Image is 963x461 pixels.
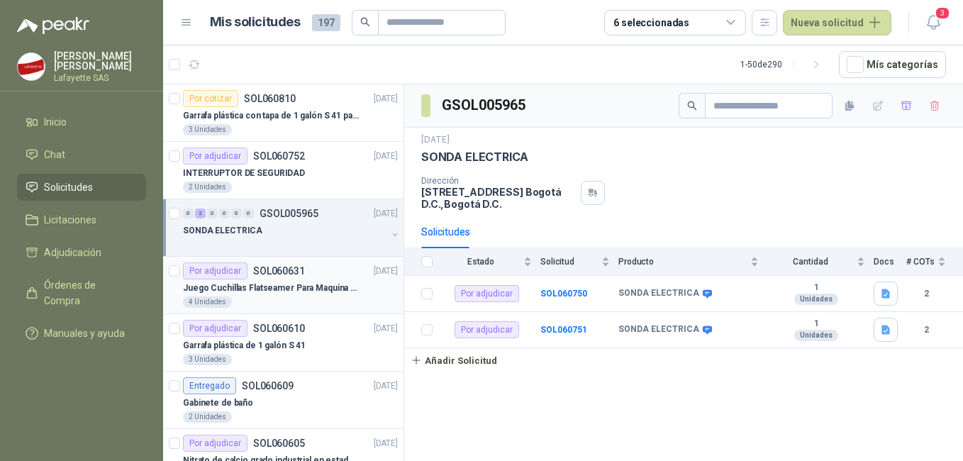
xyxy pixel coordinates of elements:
a: Añadir Solicitud [404,348,963,372]
span: Inicio [44,114,67,130]
span: search [360,17,370,27]
div: 0 [243,209,254,218]
p: Gabinete de baño [183,396,253,410]
span: Manuales y ayuda [44,326,125,341]
b: SONDA ELECTRICA [618,288,699,299]
a: Por adjudicarSOL060752[DATE] INTERRUPTOR DE SEGURIDAD2 Unidades [163,142,403,199]
img: Logo peakr [17,17,89,34]
span: Licitaciones [44,212,96,228]
p: Garrafa plástica de 1 galón S 41 [183,339,306,352]
a: Por cotizarSOL060810[DATE] Garrafa plástica con tapa de 1 galón S 41 para almacenar varsol, thine... [163,84,403,142]
div: Unidades [794,330,838,341]
a: EntregadoSOL060609[DATE] Gabinete de baño2 Unidades [163,372,403,429]
div: 3 Unidades [183,124,232,135]
p: GSOL005965 [260,209,318,218]
p: Dirección [421,176,575,186]
a: Adjudicación [17,239,146,266]
span: 197 [312,14,340,31]
div: Por adjudicar [183,262,247,279]
h1: Mis solicitudes [210,12,301,33]
p: Lafayette SAS [54,74,146,82]
p: SOL060810 [244,94,296,104]
p: Garrafa plástica con tapa de 1 galón S 41 para almacenar varsol, thiner y alcohol [183,109,360,123]
button: 3 [920,10,946,35]
th: Solicitud [540,248,618,276]
div: 6 seleccionadas [613,15,689,30]
div: 3 Unidades [183,354,232,365]
p: [DATE] [374,150,398,163]
span: Estado [441,257,521,267]
p: [DATE] [374,379,398,393]
p: [DATE] [374,322,398,335]
div: 0 [183,209,194,218]
div: Por adjudicar [455,285,519,302]
div: Unidades [794,294,838,305]
p: [DATE] [421,133,450,147]
div: Por adjudicar [183,148,247,165]
th: # COTs [906,248,963,276]
th: Cantidad [767,248,874,276]
p: Juego Cuchillas Flatseamer Para Maquina de Coser [183,282,360,295]
div: 2 Unidades [183,182,232,193]
p: [DATE] [374,437,398,450]
p: SOL060610 [253,323,305,333]
a: Por adjudicarSOL060631[DATE] Juego Cuchillas Flatseamer Para Maquina de Coser4 Unidades [163,257,403,314]
b: 1 [767,318,865,330]
b: SONDA ELECTRICA [618,324,699,335]
span: search [687,101,697,111]
button: Mís categorías [839,51,946,78]
div: Por adjudicar [183,320,247,337]
span: Adjudicación [44,245,101,260]
div: 4 Unidades [183,296,232,308]
span: 3 [935,6,950,20]
span: Cantidad [767,257,854,267]
div: 2 Unidades [183,411,232,423]
p: [DATE] [374,265,398,278]
div: 0 [219,209,230,218]
div: Solicitudes [421,224,470,240]
p: SOL060752 [253,151,305,161]
p: SONDA ELECTRICA [421,150,528,165]
a: Por adjudicarSOL060610[DATE] Garrafa plástica de 1 galón S 413 Unidades [163,314,403,372]
h3: GSOL005965 [442,94,528,116]
a: SOL060751 [540,325,587,335]
p: [DATE] [374,207,398,221]
div: 1 - 50 de 290 [740,53,828,76]
p: SOL060631 [253,266,305,276]
p: SOL060609 [242,381,294,391]
a: Manuales y ayuda [17,320,146,347]
div: Entregado [183,377,236,394]
p: [PERSON_NAME] [PERSON_NAME] [54,51,146,71]
div: Por cotizar [183,90,238,107]
p: [DATE] [374,92,398,106]
span: Producto [618,257,747,267]
a: Órdenes de Compra [17,272,146,314]
th: Estado [441,248,540,276]
a: Licitaciones [17,206,146,233]
p: SOL060605 [253,438,305,448]
div: Por adjudicar [183,435,247,452]
a: Inicio [17,109,146,135]
img: Company Logo [18,53,45,80]
th: Docs [874,248,906,276]
span: Órdenes de Compra [44,277,133,309]
a: 0 2 0 0 0 0 GSOL005965[DATE] SONDA ELECTRICA [183,205,401,250]
a: Solicitudes [17,174,146,201]
p: INTERRUPTOR DE SEGURIDAD [183,167,305,180]
b: 1 [767,282,865,294]
div: 2 [195,209,206,218]
a: SOL060750 [540,289,587,299]
b: 2 [906,287,946,301]
span: Chat [44,147,65,162]
div: 0 [207,209,218,218]
span: Solicitudes [44,179,93,195]
button: Nueva solicitud [783,10,891,35]
div: 0 [231,209,242,218]
p: SONDA ELECTRICA [183,224,262,238]
span: Solicitud [540,257,599,267]
a: Chat [17,141,146,168]
th: Producto [618,248,767,276]
b: 2 [906,323,946,337]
